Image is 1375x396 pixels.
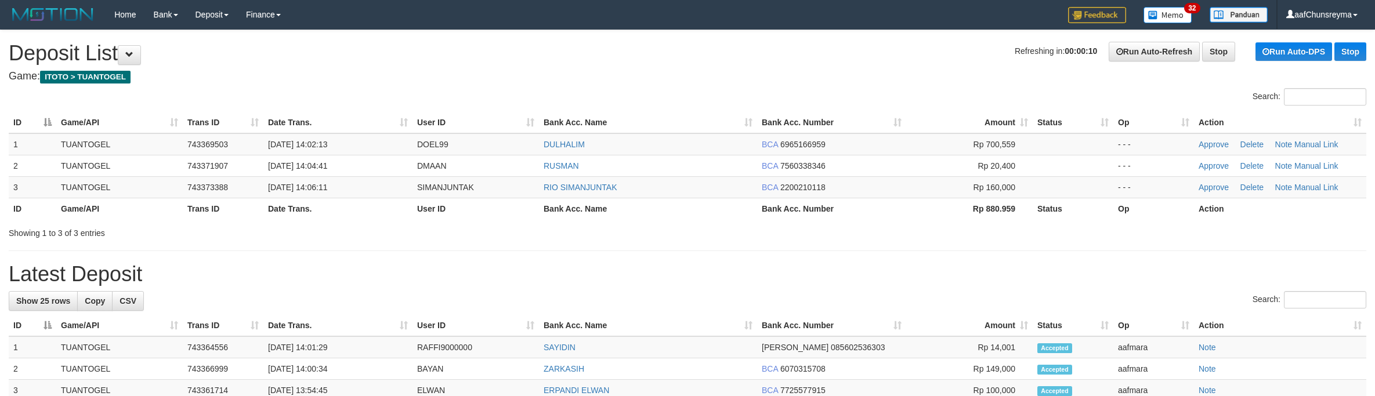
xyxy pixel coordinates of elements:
[9,336,56,358] td: 1
[780,183,826,192] span: Copy 2200210118 to clipboard
[757,198,906,219] th: Bank Acc. Number
[56,336,183,358] td: TUANTOGEL
[120,296,136,306] span: CSV
[762,161,778,170] span: BCA
[1334,42,1366,61] a: Stop
[544,161,579,170] a: RUSMAN
[978,161,1015,170] span: Rp 20,400
[263,198,412,219] th: Date Trans.
[417,161,447,170] span: DMAAN
[1275,183,1293,192] a: Note
[263,112,412,133] th: Date Trans.: activate to sort column ascending
[412,336,539,358] td: RAFFI9000000
[1033,112,1113,133] th: Status: activate to sort column ascending
[1037,365,1072,375] span: Accepted
[56,112,183,133] th: Game/API: activate to sort column ascending
[544,364,584,373] a: ZARKASIH
[56,155,183,176] td: TUANTOGEL
[974,183,1015,192] span: Rp 160,000
[1184,3,1200,13] span: 32
[412,358,539,380] td: BAYAN
[1194,198,1366,219] th: Action
[183,198,263,219] th: Trans ID
[183,315,263,336] th: Trans ID: activate to sort column ascending
[762,386,778,395] span: BCA
[1144,7,1192,23] img: Button%20Memo.svg
[1240,140,1264,149] a: Delete
[1113,198,1194,219] th: Op
[1294,161,1338,170] a: Manual Link
[412,198,539,219] th: User ID
[1199,364,1216,373] a: Note
[1194,112,1366,133] th: Action: activate to sort column ascending
[1113,112,1194,133] th: Op: activate to sort column ascending
[1113,315,1194,336] th: Op: activate to sort column ascending
[56,176,183,198] td: TUANTOGEL
[906,198,1033,219] th: Rp 880.959
[1275,161,1293,170] a: Note
[762,343,828,352] span: [PERSON_NAME]
[1210,7,1268,23] img: panduan.png
[1113,336,1194,358] td: aafmara
[762,364,778,373] span: BCA
[544,343,576,352] a: SAYIDIN
[9,176,56,198] td: 3
[268,183,327,192] span: [DATE] 14:06:11
[417,140,448,149] span: DOEL99
[762,140,778,149] span: BCA
[268,140,327,149] span: [DATE] 14:02:13
[9,6,97,23] img: MOTION_logo.png
[9,198,56,219] th: ID
[1294,140,1338,149] a: Manual Link
[762,183,778,192] span: BCA
[1113,155,1194,176] td: - - -
[539,198,757,219] th: Bank Acc. Name
[56,198,183,219] th: Game/API
[9,358,56,380] td: 2
[263,336,412,358] td: [DATE] 14:01:29
[1253,88,1366,106] label: Search:
[417,183,474,192] span: SIMANJUNTAK
[268,161,327,170] span: [DATE] 14:04:41
[56,358,183,380] td: TUANTOGEL
[85,296,105,306] span: Copy
[544,183,617,192] a: RIO SIMANJUNTAK
[183,336,263,358] td: 743364556
[9,223,565,239] div: Showing 1 to 3 of 3 entries
[263,358,412,380] td: [DATE] 14:00:34
[544,386,609,395] a: ERPANDI ELWAN
[412,315,539,336] th: User ID: activate to sort column ascending
[1202,42,1235,61] a: Stop
[1037,386,1072,396] span: Accepted
[1033,198,1113,219] th: Status
[1065,46,1097,56] strong: 00:00:10
[1199,161,1229,170] a: Approve
[906,315,1033,336] th: Amount: activate to sort column ascending
[412,112,539,133] th: User ID: activate to sort column ascending
[9,315,56,336] th: ID: activate to sort column descending
[1113,358,1194,380] td: aafmara
[544,140,585,149] a: DULHALIM
[539,112,757,133] th: Bank Acc. Name: activate to sort column ascending
[1199,140,1229,149] a: Approve
[187,140,228,149] span: 743369503
[757,112,906,133] th: Bank Acc. Number: activate to sort column ascending
[9,112,56,133] th: ID: activate to sort column descending
[187,183,228,192] span: 743373388
[1284,88,1366,106] input: Search:
[9,133,56,155] td: 1
[906,358,1033,380] td: Rp 149,000
[1240,183,1264,192] a: Delete
[9,263,1366,286] h1: Latest Deposit
[263,315,412,336] th: Date Trans.: activate to sort column ascending
[187,161,228,170] span: 743371907
[9,71,1366,82] h4: Game:
[9,42,1366,65] h1: Deposit List
[539,315,757,336] th: Bank Acc. Name: activate to sort column ascending
[1199,183,1229,192] a: Approve
[906,112,1033,133] th: Amount: activate to sort column ascending
[9,291,78,311] a: Show 25 rows
[16,296,70,306] span: Show 25 rows
[1037,343,1072,353] span: Accepted
[780,386,826,395] span: Copy 7725577915 to clipboard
